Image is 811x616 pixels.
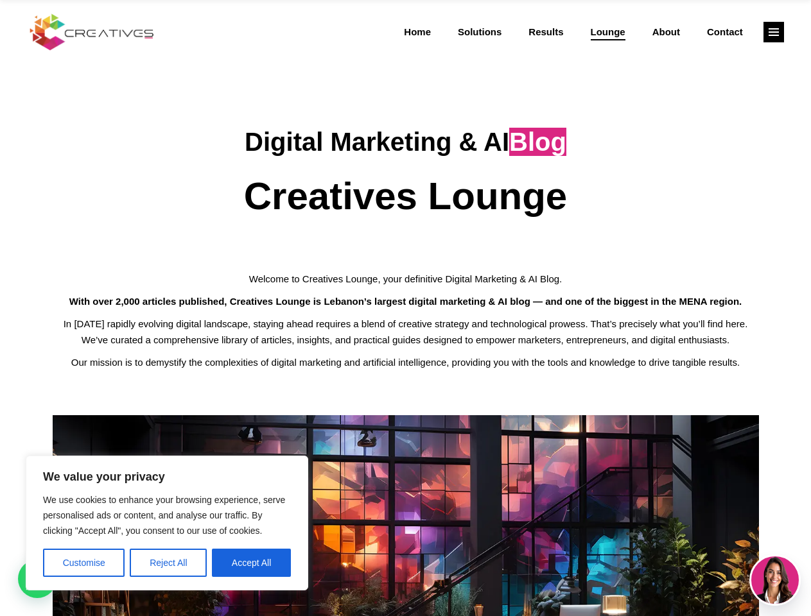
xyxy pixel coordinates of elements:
strong: With over 2,000 articles published, Creatives Lounge is Lebanon’s largest digital marketing & AI ... [69,296,742,307]
div: We value your privacy [26,456,308,590]
p: Welcome to Creatives Lounge, your definitive Digital Marketing & AI Blog. [53,271,759,287]
span: Solutions [458,15,501,49]
a: Solutions [444,15,515,49]
p: Our mission is to demystify the complexities of digital marketing and artificial intelligence, pr... [53,354,759,370]
a: Results [515,15,577,49]
h3: Digital Marketing & AI [53,126,759,157]
a: Contact [693,15,756,49]
a: About [639,15,693,49]
span: Results [528,15,563,49]
button: Reject All [130,549,207,577]
div: WhatsApp contact [18,560,57,598]
button: Customise [43,549,125,577]
span: Contact [707,15,743,49]
a: link [763,22,784,42]
a: Home [390,15,444,49]
span: Blog [509,128,566,156]
p: In [DATE] rapidly evolving digital landscape, staying ahead requires a blend of creative strategy... [53,316,759,348]
p: We value your privacy [43,469,291,484]
h2: Creatives Lounge [53,173,759,219]
img: Creatives [27,12,157,52]
a: Lounge [577,15,639,49]
button: Accept All [212,549,291,577]
span: Lounge [591,15,625,49]
span: About [652,15,680,49]
img: agent [751,556,799,604]
span: Home [404,15,431,49]
p: We use cookies to enhance your browsing experience, serve personalised ads or content, and analys... [43,492,291,538]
